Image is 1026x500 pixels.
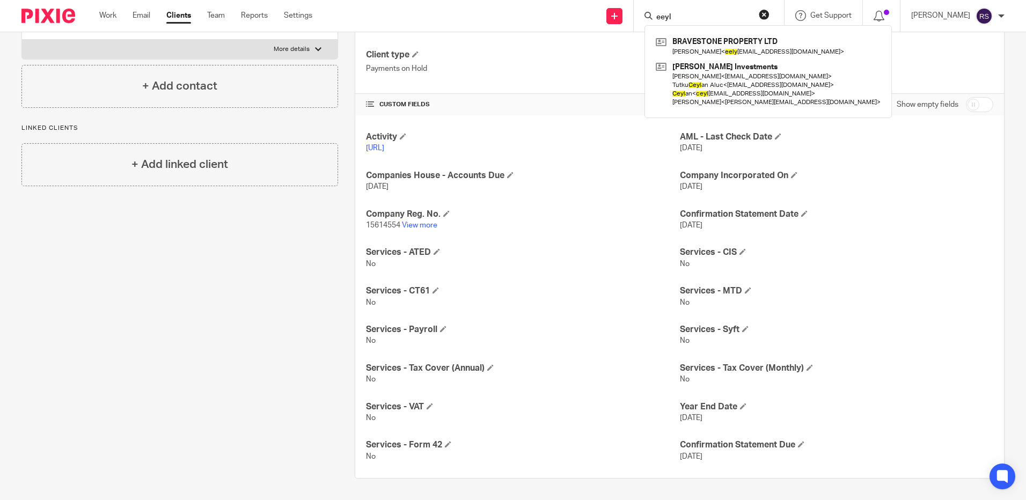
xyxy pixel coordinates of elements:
[897,99,958,110] label: Show empty fields
[680,247,993,258] h4: Services - CIS
[366,337,376,344] span: No
[366,49,679,61] h4: Client type
[366,439,679,451] h4: Services - Form 42
[274,45,310,54] p: More details
[142,78,217,94] h4: + Add contact
[366,183,389,190] span: [DATE]
[810,12,852,19] span: Get Support
[911,10,970,21] p: [PERSON_NAME]
[680,144,702,152] span: [DATE]
[366,414,376,422] span: No
[680,131,993,143] h4: AML - Last Check Date
[680,401,993,413] h4: Year End Date
[133,10,150,21] a: Email
[207,10,225,21] a: Team
[680,299,690,306] span: No
[680,183,702,190] span: [DATE]
[366,63,679,74] p: Payments on Hold
[759,9,770,20] button: Clear
[680,324,993,335] h4: Services - Syft
[366,209,679,220] h4: Company Reg. No.
[680,363,993,374] h4: Services - Tax Cover (Monthly)
[680,376,690,383] span: No
[366,285,679,297] h4: Services - CT61
[21,124,338,133] p: Linked clients
[366,260,376,268] span: No
[366,376,376,383] span: No
[366,324,679,335] h4: Services - Payroll
[366,247,679,258] h4: Services - ATED
[680,285,993,297] h4: Services - MTD
[680,337,690,344] span: No
[366,131,679,143] h4: Activity
[166,10,191,21] a: Clients
[366,170,679,181] h4: Companies House - Accounts Due
[241,10,268,21] a: Reports
[680,453,702,460] span: [DATE]
[680,414,702,422] span: [DATE]
[131,156,228,173] h4: + Add linked client
[21,9,75,23] img: Pixie
[976,8,993,25] img: svg%3E
[680,209,993,220] h4: Confirmation Statement Date
[99,10,116,21] a: Work
[366,453,376,460] span: No
[284,10,312,21] a: Settings
[680,260,690,268] span: No
[680,222,702,229] span: [DATE]
[366,100,679,109] h4: CUSTOM FIELDS
[366,222,400,229] span: 15614554
[366,299,376,306] span: No
[366,144,384,152] a: [URL]
[366,401,679,413] h4: Services - VAT
[680,439,993,451] h4: Confirmation Statement Due
[402,222,437,229] a: View more
[655,13,752,23] input: Search
[680,170,993,181] h4: Company Incorporated On
[366,363,679,374] h4: Services - Tax Cover (Annual)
